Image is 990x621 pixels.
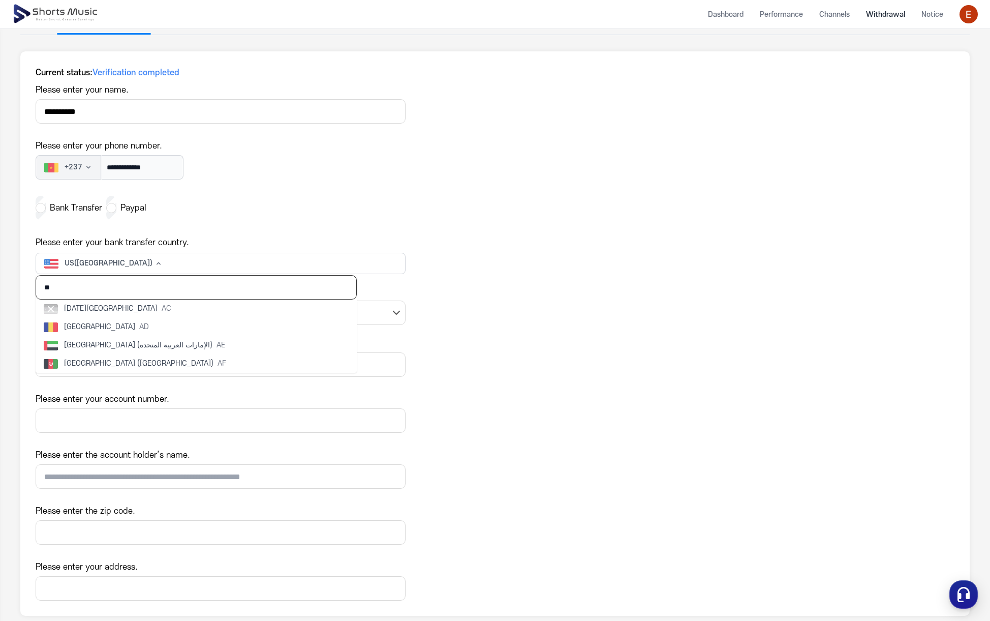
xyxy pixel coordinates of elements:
[64,340,212,350] span: [GEOGRAPHIC_DATA] (‫الإمارات العربية المتحدة‬‎)
[36,236,406,249] p: Please enter your bank transfer country.
[36,561,406,573] p: Please enter your address.
[36,140,406,152] p: Please enter your phone number.
[139,322,149,332] span: AD
[64,304,158,314] span: [DATE][GEOGRAPHIC_DATA]
[64,359,213,369] span: [GEOGRAPHIC_DATA] (‫[GEOGRAPHIC_DATA]‬‎)
[36,520,406,545] input: Please enter the zip code.
[36,300,357,318] button: Please enter your bank transfer country. US([GEOGRAPHIC_DATA]) Please choose one of the following...
[36,336,357,354] button: Please enter your bank transfer country. US([GEOGRAPHIC_DATA]) Please choose one of the following...
[36,576,406,601] input: Please enter your address.
[960,5,978,23] img: 사용자 이미지
[36,464,406,489] input: Please enter the account holder’s name.
[216,340,225,350] span: AE
[26,338,44,346] span: Home
[752,1,811,28] a: Performance
[36,354,357,373] button: Please enter your bank transfer country. US([GEOGRAPHIC_DATA]) Please choose one of the following...
[811,1,858,28] a: Channels
[36,99,406,124] input: Please enter your name.
[700,1,752,28] a: Dashboard
[67,322,131,348] a: Messages
[913,1,951,28] a: Notice
[50,202,102,214] label: Bank Transfer
[36,408,406,433] input: Please enter your account number.
[36,449,406,461] p: Please enter the account holder’s name.
[120,202,146,214] label: Paypal
[36,155,101,180] button: Please enter your phone number.
[36,84,406,96] p: Please enter your name.
[162,304,171,314] span: AC
[36,505,406,517] p: Please enter the zip code.
[101,155,183,180] input: Please enter your phone number. +237
[131,322,195,348] a: Settings
[858,1,913,28] a: Withdrawal
[36,253,406,274] button: Please enter your bank transfer country. Please choose one of the followings Please enter the SWI...
[65,258,152,269] span: US ( [GEOGRAPHIC_DATA] )
[3,322,67,348] a: Home
[36,67,406,79] dt: Current status :
[36,318,357,336] button: Please enter your bank transfer country. US([GEOGRAPHIC_DATA]) Please choose one of the following...
[65,162,82,172] span: + 237
[84,338,114,346] span: Messages
[218,359,226,369] span: AF
[64,322,135,332] span: [GEOGRAPHIC_DATA]
[150,338,175,346] span: Settings
[36,393,406,405] p: Please enter your account number.
[92,68,179,77] span: Verification completed
[36,275,357,300] input: Please enter your bank transfer country. US([GEOGRAPHIC_DATA]) Please choose one of the following...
